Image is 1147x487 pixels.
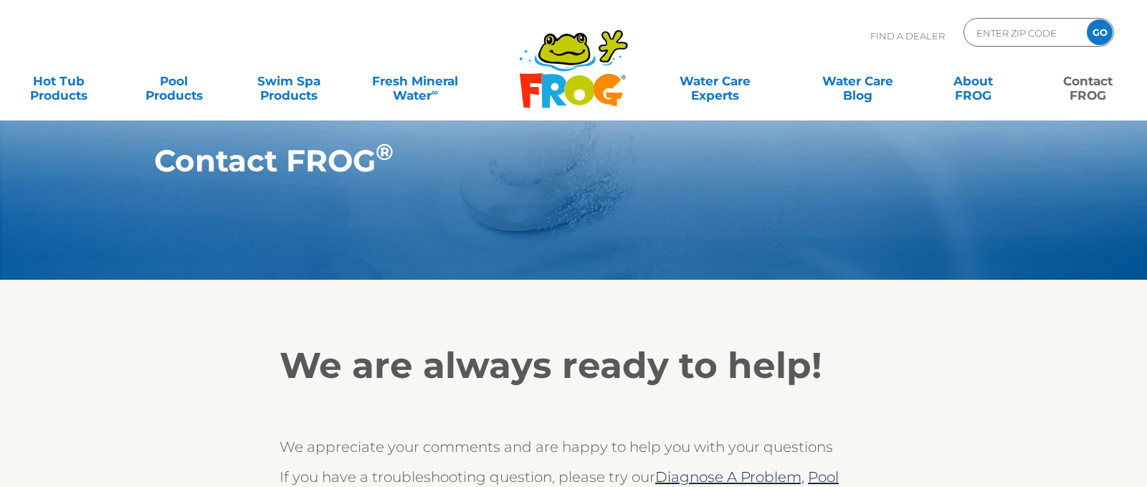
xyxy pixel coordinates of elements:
[655,468,804,486] a: Diagnose A Problem,
[870,18,945,54] p: Find A Dealer
[642,67,788,95] a: Water CareExperts
[928,67,1018,95] a: AboutFROG
[813,67,903,95] a: Water CareBlog
[376,138,394,166] sup: ®
[244,67,334,95] a: Swim SpaProducts
[280,344,867,387] h2: We are always ready to help!
[280,435,867,458] p: We appreciate your comments and are happy to help you with your questions
[975,22,1072,43] input: Zip Code Form
[14,67,104,95] a: Hot TubProducts
[1087,19,1113,45] input: GO
[1043,67,1133,95] a: ContactFROG
[359,67,471,95] a: Fresh MineralWater∞
[129,67,219,95] a: PoolProducts
[154,143,926,178] h1: Contact FROG
[432,87,438,98] sup: ∞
